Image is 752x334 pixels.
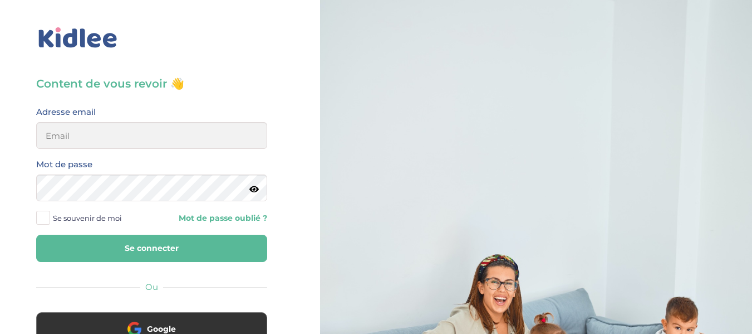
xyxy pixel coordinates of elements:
[36,25,120,51] img: logo_kidlee_bleu
[36,157,92,172] label: Mot de passe
[160,213,268,224] a: Mot de passe oublié ?
[36,122,267,149] input: Email
[145,282,158,292] span: Ou
[36,105,96,119] label: Adresse email
[53,211,122,225] span: Se souvenir de moi
[36,235,267,262] button: Se connecter
[36,76,267,91] h3: Content de vous revoir 👋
